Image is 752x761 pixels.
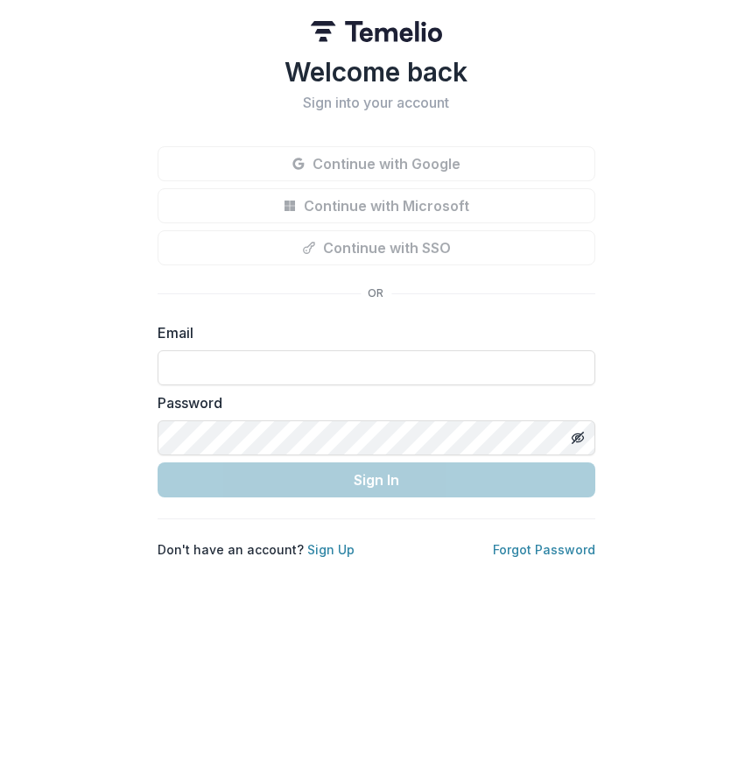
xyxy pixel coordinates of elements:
[158,95,595,111] h2: Sign into your account
[158,56,595,88] h1: Welcome back
[493,542,595,557] a: Forgot Password
[158,392,585,413] label: Password
[311,21,442,42] img: Temelio
[158,540,355,559] p: Don't have an account?
[564,424,592,452] button: Toggle password visibility
[158,230,595,265] button: Continue with SSO
[158,322,585,343] label: Email
[158,462,595,497] button: Sign In
[158,146,595,181] button: Continue with Google
[307,542,355,557] a: Sign Up
[158,188,595,223] button: Continue with Microsoft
